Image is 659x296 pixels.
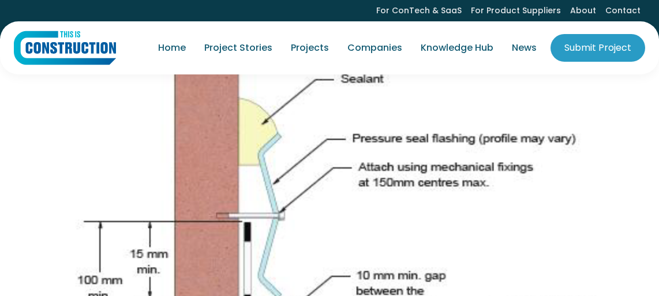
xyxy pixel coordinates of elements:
a: Knowledge Hub [411,32,503,64]
img: This Is Construction Logo [14,31,116,65]
a: home [14,31,116,65]
a: News [503,32,546,64]
a: Home [149,32,195,64]
div: Submit Project [564,41,631,55]
a: Project Stories [195,32,282,64]
a: Submit Project [551,34,645,62]
a: Projects [282,32,338,64]
a: Companies [338,32,411,64]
